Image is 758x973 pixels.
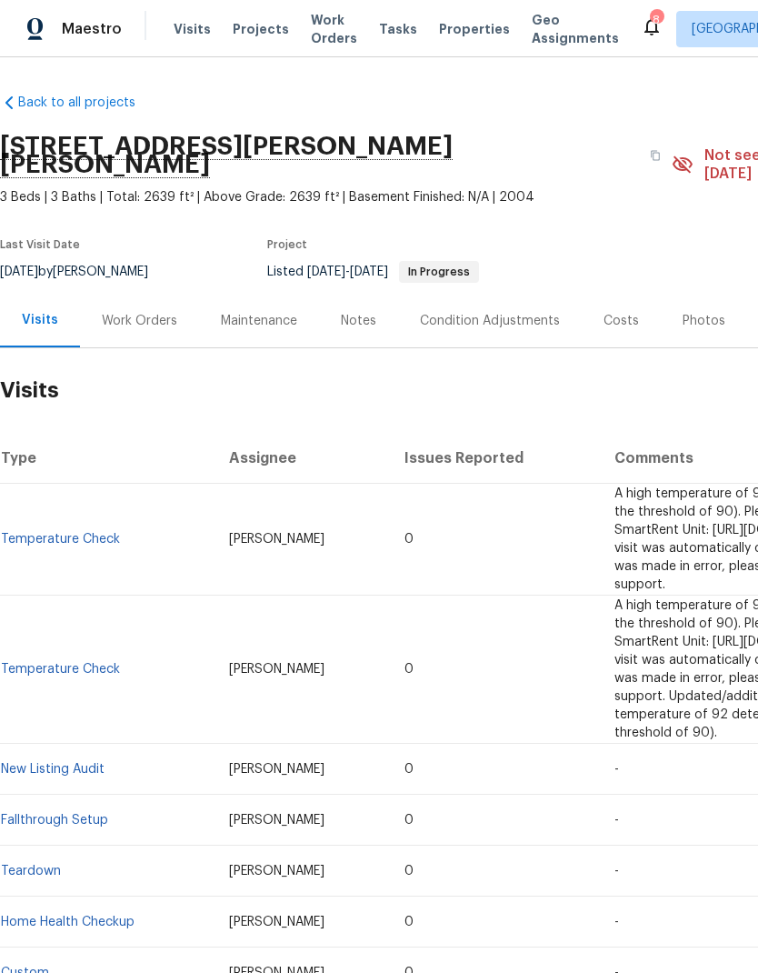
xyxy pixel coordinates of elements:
span: [PERSON_NAME] [229,533,324,546]
span: [PERSON_NAME] [229,865,324,878]
div: 8 [650,11,663,29]
span: In Progress [401,266,477,277]
th: Issues Reported [390,433,599,484]
span: Work Orders [311,11,357,47]
a: Temperature Check [1,533,120,546]
span: Tasks [379,23,417,35]
span: - [614,814,619,827]
button: Copy Address [639,139,672,172]
span: 0 [404,663,414,676]
span: 0 [404,916,414,928]
span: Projects [233,20,289,38]
a: Temperature Check [1,663,120,676]
span: Visits [174,20,211,38]
div: Condition Adjustments [420,312,560,330]
span: Listed [267,266,479,278]
div: Notes [341,312,376,330]
span: 0 [404,865,414,878]
div: Visits [22,311,58,329]
span: [DATE] [350,266,388,278]
a: Teardown [1,865,61,878]
a: Fallthrough Setup [1,814,108,827]
div: Work Orders [102,312,177,330]
span: [PERSON_NAME] [229,663,324,676]
span: 0 [404,814,414,827]
a: Home Health Checkup [1,916,135,928]
a: New Listing Audit [1,763,105,776]
span: [PERSON_NAME] [229,763,324,776]
span: - [614,916,619,928]
span: [PERSON_NAME] [229,814,324,827]
span: 0 [404,763,414,776]
th: Assignee [214,433,391,484]
div: Maintenance [221,312,297,330]
span: - [614,763,619,776]
span: Project [267,239,307,250]
span: 0 [404,533,414,546]
span: - [614,865,619,878]
span: Maestro [62,20,122,38]
span: [PERSON_NAME] [229,916,324,928]
span: [DATE] [307,266,345,278]
span: Geo Assignments [532,11,619,47]
div: Photos [683,312,725,330]
span: Properties [439,20,510,38]
div: Costs [603,312,639,330]
span: - [307,266,388,278]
